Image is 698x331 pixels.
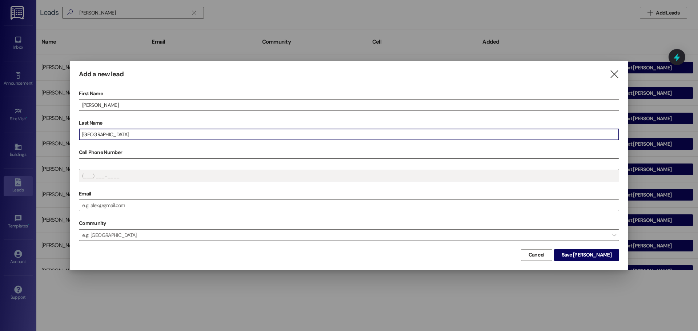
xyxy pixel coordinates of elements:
[79,218,106,229] label: Community
[79,147,619,158] label: Cell Phone Number
[521,249,552,261] button: Cancel
[79,117,619,129] label: Last Name
[79,188,619,199] label: Email
[529,251,545,259] span: Cancel
[79,229,619,241] span: e.g. [GEOGRAPHIC_DATA]
[79,200,619,211] input: e.g. alex@gmail.com
[79,100,619,110] input: e.g. Alex
[79,88,619,99] label: First Name
[609,70,619,78] i: 
[79,70,124,78] h3: Add a new lead
[79,129,619,140] input: e.g. Smith
[554,249,619,261] button: Save [PERSON_NAME]
[562,251,611,259] span: Save [PERSON_NAME]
